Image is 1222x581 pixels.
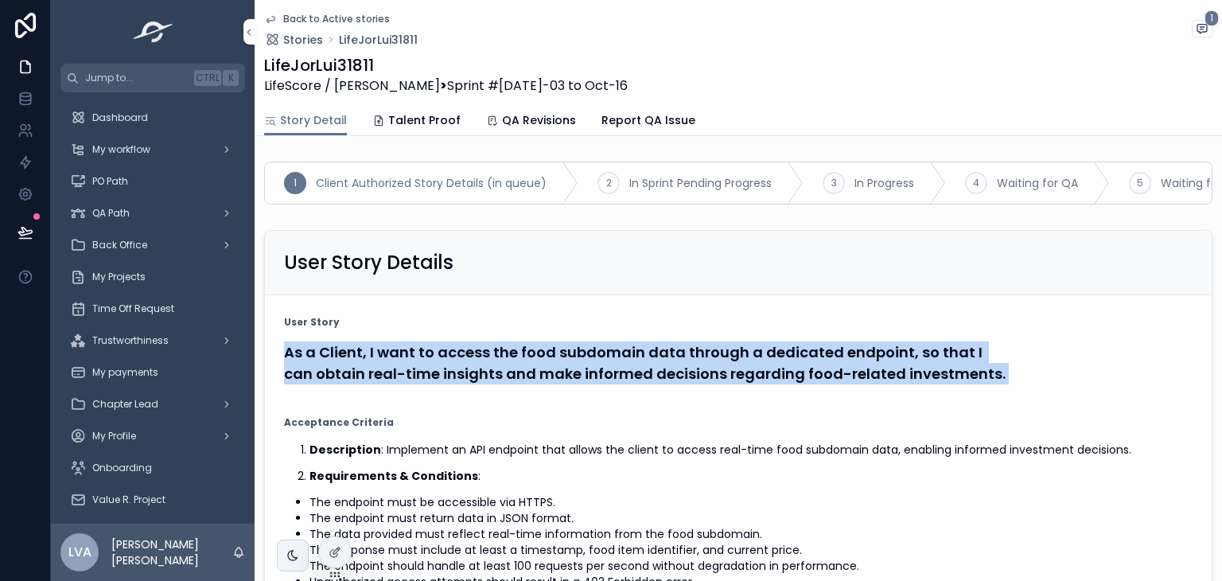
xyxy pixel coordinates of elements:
[92,366,158,379] span: My payments
[111,536,232,568] p: [PERSON_NAME] [PERSON_NAME]
[601,112,695,128] span: Report QA Issue
[372,106,461,138] a: Talent Proof
[85,72,188,84] span: Jump to...
[280,112,347,128] span: Story Detail
[606,177,612,189] span: 2
[60,390,245,419] a: Chapter Lead
[283,13,390,25] span: Back to Active stories
[1204,10,1219,26] span: 1
[973,177,979,189] span: 4
[60,326,245,355] a: Trustworthiness
[309,468,478,484] strong: Requirements & Conditions
[294,177,297,189] span: 1
[60,199,245,228] a: QA Path
[60,167,245,196] a: PO Path
[92,302,174,315] span: Time Off Request
[60,103,245,132] a: Dashboard
[60,422,245,450] a: My Profile
[284,250,453,275] h2: User Story Details
[92,207,130,220] span: QA Path
[997,175,1078,191] span: Waiting for QA
[60,263,245,291] a: My Projects
[486,106,576,138] a: QA Revisions
[601,106,695,138] a: Report QA Issue
[309,442,1193,458] p: : Implement an API endpoint that allows the client to access real-time food subdomain data, enabl...
[283,32,323,48] span: Stories
[224,72,237,84] span: K
[264,54,628,76] h1: LifeJorLui31811
[264,13,390,25] a: Back to Active stories
[60,454,245,482] a: Onboarding
[68,543,91,562] span: LVA
[309,542,1193,558] li: The response must include at least a timestamp, food item identifier, and current price.
[284,416,394,429] strong: Acceptance Criteria
[92,493,165,506] span: Value R. Project
[309,468,1193,485] p: :
[92,271,146,283] span: My Projects
[194,70,221,86] span: Ctrl
[264,76,628,96] span: LifeScore / [PERSON_NAME] Sprint #[DATE]-03 to Oct-16
[92,462,152,474] span: Onboarding
[60,231,245,259] a: Back Office
[854,175,914,191] span: In Progress
[264,106,347,136] a: Story Detail
[309,558,1193,574] li: The endpoint should handle at least 100 requests per second without degradation in performance.
[92,111,148,124] span: Dashboard
[60,135,245,164] a: My workflow
[831,177,837,189] span: 3
[284,316,340,329] strong: User Story
[339,32,418,48] a: LifeJorLui31811
[92,334,169,347] span: Trustworthiness
[309,510,1193,526] li: The endpoint must return data in JSON format.
[1137,177,1143,189] span: 5
[502,112,576,128] span: QA Revisions
[92,175,128,188] span: PO Path
[316,175,547,191] span: Client Authorized Story Details (in queue)
[60,64,245,92] button: Jump to...CtrlK
[388,112,461,128] span: Talent Proof
[264,32,323,48] a: Stories
[128,19,178,45] img: App logo
[60,294,245,323] a: Time Off Request
[92,430,136,443] span: My Profile
[284,341,1193,384] h4: As a Client, I want to access the food subdomain data through a dedicated endpoint, so that I can...
[1192,20,1212,41] button: 1
[60,358,245,387] a: My payments
[309,494,1193,510] li: The endpoint must be accessible via HTTPS.
[92,143,150,156] span: My workflow
[60,485,245,514] a: Value R. Project
[629,175,772,191] span: In Sprint Pending Progress
[440,76,447,95] strong: >
[51,92,255,524] div: scrollable content
[92,239,147,252] span: Back Office
[92,398,158,411] span: Chapter Lead
[309,526,1193,542] li: The data provided must reflect real-time information from the food subdomain.
[309,442,381,458] strong: Description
